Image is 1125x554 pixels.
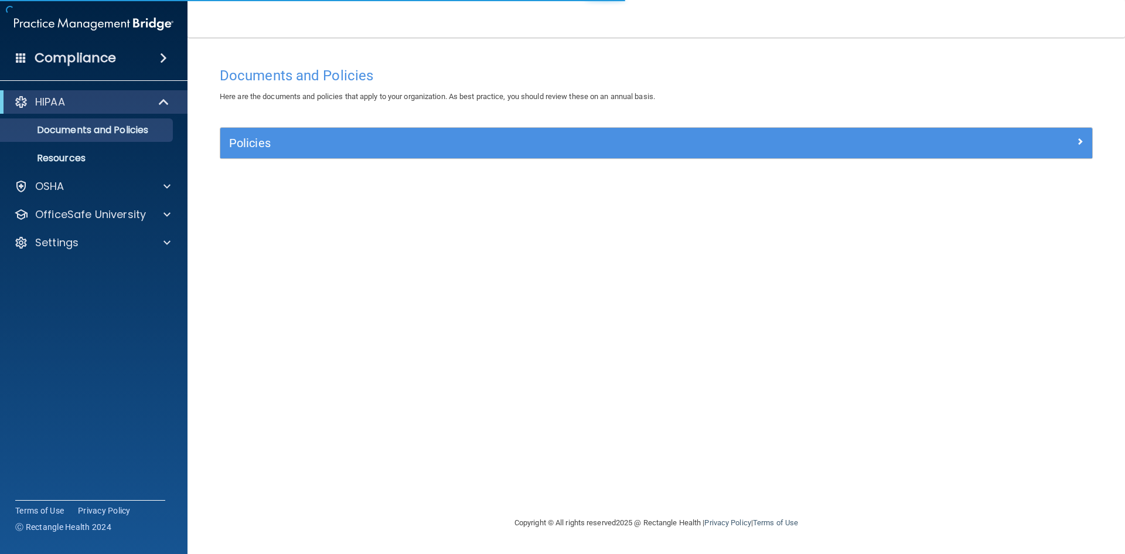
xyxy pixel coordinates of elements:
[35,179,64,193] p: OSHA
[78,505,131,516] a: Privacy Policy
[35,236,79,250] p: Settings
[704,518,751,527] a: Privacy Policy
[229,137,865,149] h5: Policies
[442,504,870,542] div: Copyright © All rights reserved 2025 @ Rectangle Health | |
[14,95,170,109] a: HIPAA
[229,134,1083,152] a: Policies
[8,152,168,164] p: Resources
[220,68,1093,83] h4: Documents and Policies
[15,505,64,516] a: Terms of Use
[35,95,65,109] p: HIPAA
[15,521,111,533] span: Ⓒ Rectangle Health 2024
[8,124,168,136] p: Documents and Policies
[753,518,798,527] a: Terms of Use
[220,92,655,101] span: Here are the documents and policies that apply to your organization. As best practice, you should...
[14,208,171,222] a: OfficeSafe University
[14,12,173,36] img: PMB logo
[35,208,146,222] p: OfficeSafe University
[14,236,171,250] a: Settings
[35,50,116,66] h4: Compliance
[14,179,171,193] a: OSHA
